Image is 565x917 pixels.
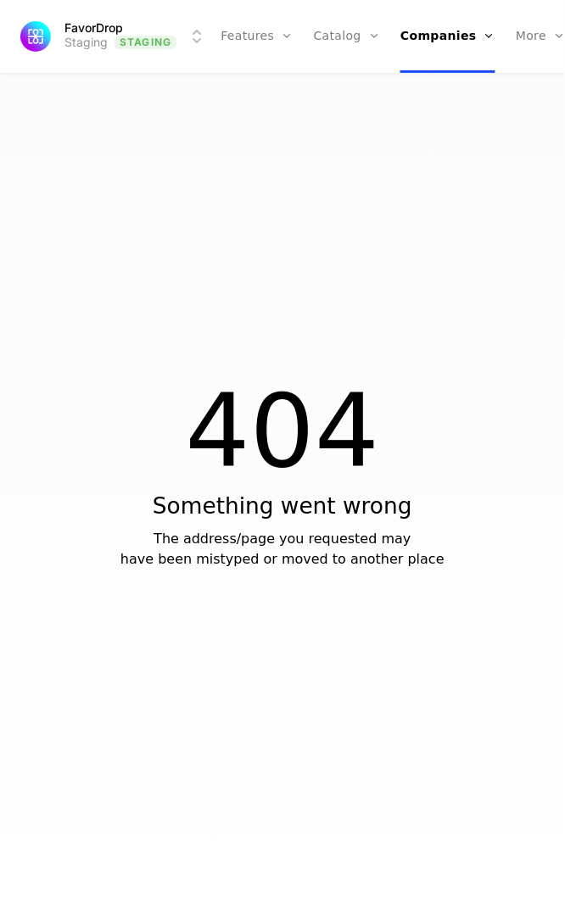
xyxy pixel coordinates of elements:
[120,530,445,570] div: The address/page you requested may have been mistyped or moved to another place
[64,22,123,34] span: FavorDrop
[115,36,176,49] span: Staging
[20,18,207,55] button: Select environment
[64,34,108,51] div: Staging
[20,21,51,52] img: FavorDrop
[153,493,412,520] div: Something went wrong
[185,381,379,483] div: 404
